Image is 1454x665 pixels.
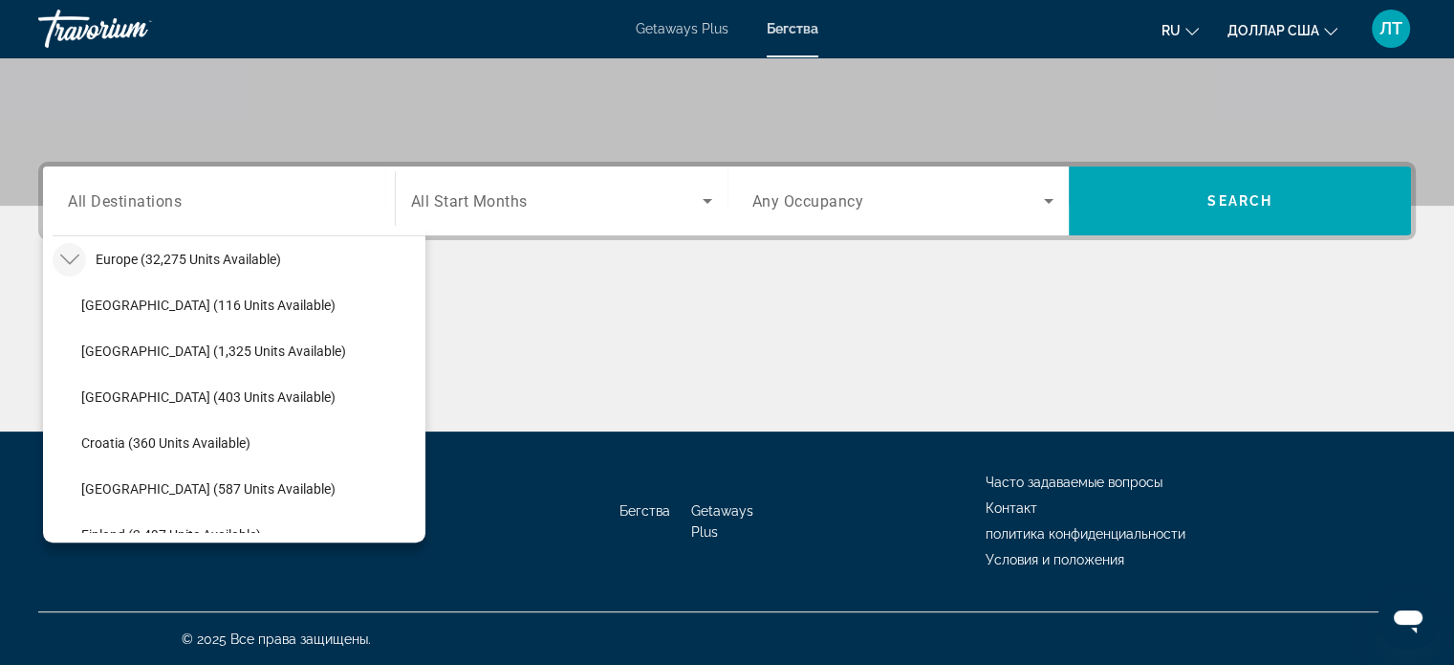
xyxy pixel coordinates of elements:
[53,243,86,277] button: Toggle Europe (32,275 units available)
[411,192,528,211] span: All Start Months
[72,472,425,506] button: [GEOGRAPHIC_DATA] (587 units available)
[1069,166,1411,235] button: Search
[38,4,229,54] a: Травориум
[1161,23,1181,38] font: ru
[619,503,670,519] a: Бегства
[72,334,425,368] button: [GEOGRAPHIC_DATA] (1,325 units available)
[72,380,425,414] button: [GEOGRAPHIC_DATA] (403 units available)
[81,344,346,359] span: [GEOGRAPHIC_DATA] (1,325 units available)
[81,435,250,451] span: Croatia (360 units available)
[1366,9,1416,49] button: Меню пользователя
[691,503,753,540] a: Getaways Plus
[986,526,1185,542] a: политика конфиденциальности
[1379,18,1402,38] font: ЛТ
[86,242,425,277] button: Europe (32,275 units available)
[636,21,728,36] a: Getaways Plus
[1227,23,1319,38] font: доллар США
[72,426,425,460] button: Croatia (360 units available)
[986,552,1124,567] a: Условия и положения
[81,527,261,543] span: Finland (2,497 units available)
[96,252,281,267] span: Europe (32,275 units available)
[72,518,425,552] button: Finland (2,497 units available)
[986,500,1037,516] a: Контакт
[752,192,864,211] span: Any Occupancy
[1207,193,1272,209] span: Search
[81,481,336,497] span: [GEOGRAPHIC_DATA] (587 units available)
[986,475,1162,490] a: Часто задаваемые вопросы
[1378,588,1439,650] iframe: Кнопка запуска окна обмена сообщениями
[72,288,425,322] button: [GEOGRAPHIC_DATA] (116 units available)
[1161,16,1199,44] button: Изменить язык
[68,191,182,210] span: All Destinations
[767,21,818,36] a: Бегства
[182,632,371,647] font: © 2025 Все права защищены.
[81,389,336,405] span: [GEOGRAPHIC_DATA] (403 units available)
[43,166,1411,235] div: Search widget
[1227,16,1337,44] button: Изменить валюту
[81,298,336,313] span: [GEOGRAPHIC_DATA] (116 units available)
